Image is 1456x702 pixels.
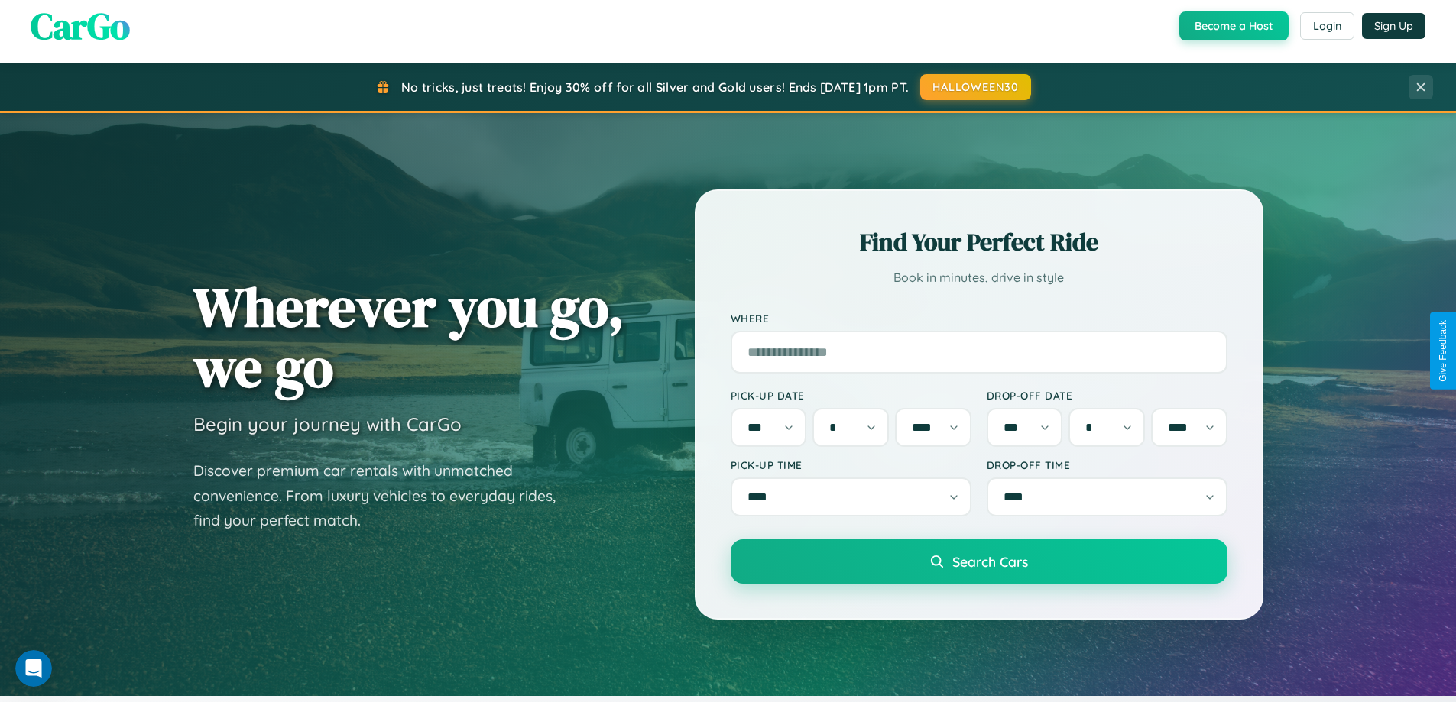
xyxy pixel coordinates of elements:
h1: Wherever you go, we go [193,277,624,397]
span: Search Cars [952,553,1028,570]
button: Become a Host [1179,11,1289,40]
p: Book in minutes, drive in style [731,267,1227,289]
div: Give Feedback [1438,320,1448,382]
iframe: Intercom live chat [15,650,52,687]
label: Pick-up Date [731,389,971,402]
p: Discover premium car rentals with unmatched convenience. From luxury vehicles to everyday rides, ... [193,458,576,533]
label: Drop-off Time [987,458,1227,471]
button: Login [1300,12,1354,40]
button: Search Cars [731,539,1227,584]
button: HALLOWEEN30 [920,74,1031,100]
button: Sign Up [1362,13,1425,39]
span: CarGo [31,1,130,51]
span: No tricks, just treats! Enjoy 30% off for all Silver and Gold users! Ends [DATE] 1pm PT. [401,79,909,95]
h2: Find Your Perfect Ride [731,225,1227,259]
label: Where [731,312,1227,325]
label: Pick-up Time [731,458,971,471]
h3: Begin your journey with CarGo [193,412,462,435]
label: Drop-off Date [987,389,1227,402]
